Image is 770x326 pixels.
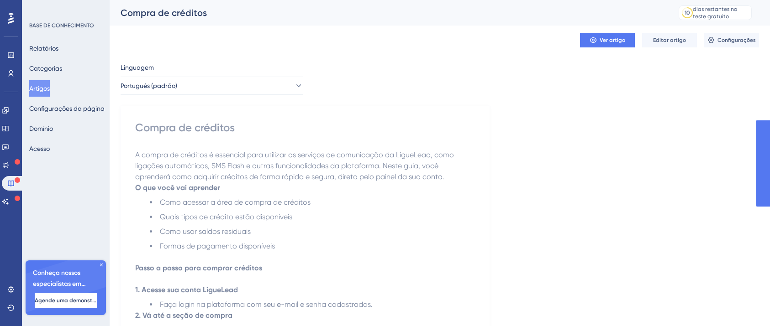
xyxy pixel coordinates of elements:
[600,37,625,43] font: Ver artigo
[135,150,456,181] span: A compra de créditos é essencial para utilizar os serviços de comunicação da LigueLead, como liga...
[693,6,737,20] font: dias restantes no teste gratuito
[717,37,756,43] font: Configurações
[653,37,686,43] font: Editar artigo
[732,290,759,317] iframe: Iniciador do Assistente de IA do UserGuiding
[135,285,238,294] strong: 1. Acesse sua conta LigueLead
[121,7,207,18] font: Compra de créditos
[29,125,53,132] font: Domínio
[135,264,262,272] strong: Passo a passo para comprar créditos
[29,85,50,92] font: Artigos
[135,121,235,134] font: Compra de créditos
[121,82,177,89] font: Português (padrão)
[160,242,275,250] span: Formas de pagamento disponíveis
[580,33,635,47] button: Ver artigo
[29,140,50,157] button: Acesso
[29,60,62,77] button: Categorias
[29,40,58,57] button: Relatórios
[29,80,50,97] button: Artigos
[29,145,50,152] font: Acesso
[685,10,690,16] font: 10
[160,198,311,207] span: Como acessar a área de compra de créditos
[135,183,220,192] strong: O que você vai aprender
[135,311,232,320] strong: 2. Vá até a seção de compra
[160,300,373,309] span: Faça login na plataforma com seu e-mail e senha cadastrados.
[29,105,105,112] font: Configurações da página
[704,33,759,47] button: Configurações
[35,297,108,304] font: Agende uma demonstração
[160,212,292,221] span: Quais tipos de crédito estão disponíveis
[35,293,97,308] button: Agende uma demonstração
[33,269,86,299] font: Conheça nossos especialistas em integração 🎧
[160,227,251,236] span: Como usar saldos residuais
[29,22,94,29] font: BASE DE CONHECIMENTO
[121,64,154,71] font: Linguagem
[29,100,105,117] button: Configurações da página
[29,45,58,52] font: Relatórios
[642,33,697,47] button: Editar artigo
[29,120,53,137] button: Domínio
[29,65,62,72] font: Categorias
[121,77,303,95] button: Português (padrão)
